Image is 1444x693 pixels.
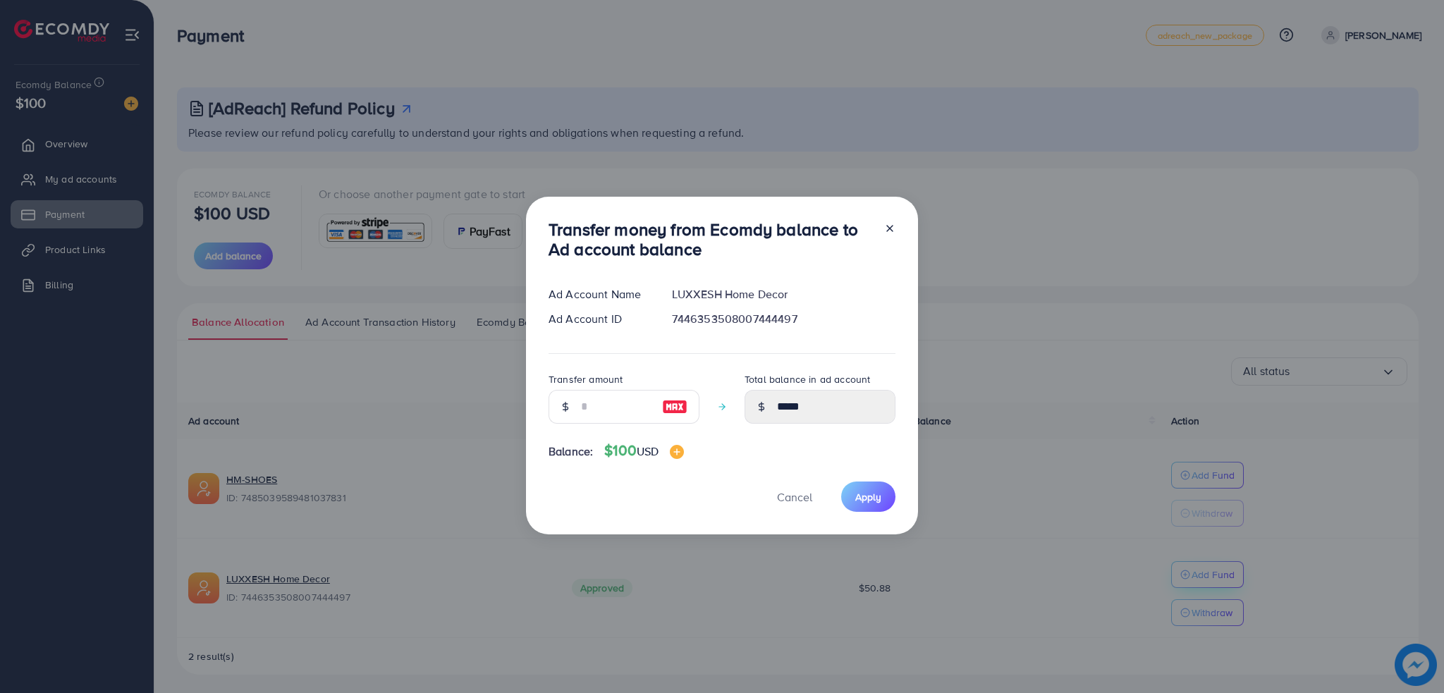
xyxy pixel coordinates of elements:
span: Balance: [549,443,593,460]
img: image [662,398,687,415]
span: Apply [855,490,881,504]
h4: $100 [604,442,684,460]
span: USD [637,443,659,459]
label: Transfer amount [549,372,623,386]
div: Ad Account ID [537,311,661,327]
div: Ad Account Name [537,286,661,302]
button: Cancel [759,482,830,512]
div: LUXXESH Home Decor [661,286,907,302]
img: image [670,445,684,459]
div: 7446353508007444497 [661,311,907,327]
label: Total balance in ad account [745,372,870,386]
span: Cancel [777,489,812,505]
h3: Transfer money from Ecomdy balance to Ad account balance [549,219,873,260]
button: Apply [841,482,895,512]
